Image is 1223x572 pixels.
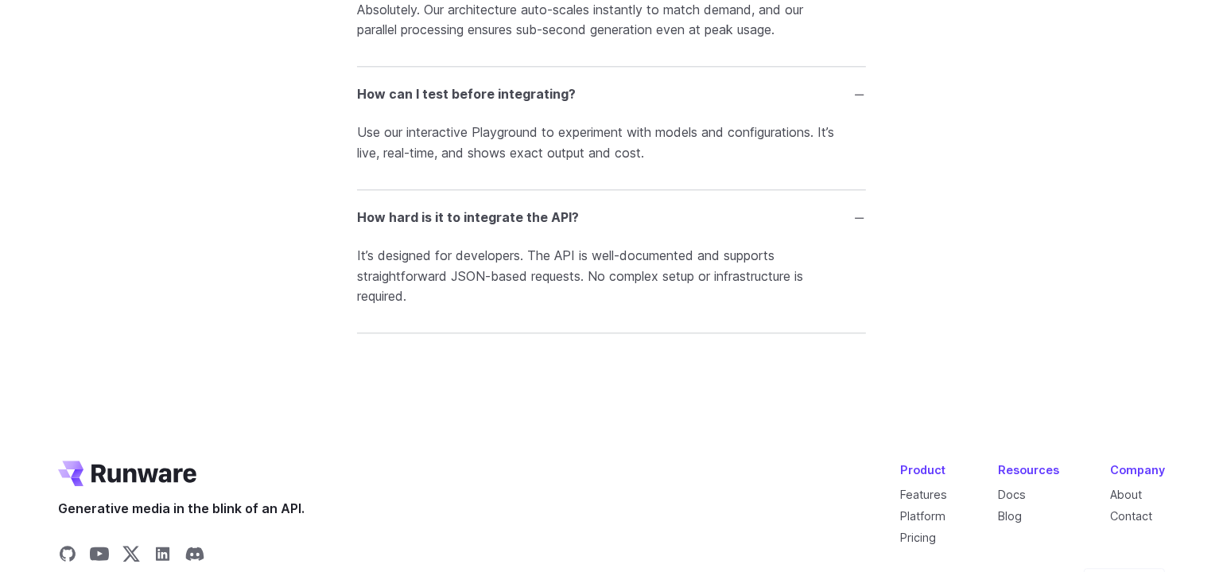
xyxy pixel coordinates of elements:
a: Share on LinkedIn [153,544,173,568]
div: Product [900,461,947,479]
a: Share on YouTube [90,544,109,568]
a: Features [900,488,947,501]
h3: How hard is it to integrate the API? [357,208,579,228]
div: Resources [998,461,1059,479]
a: Share on X [122,544,141,568]
div: Company [1110,461,1165,479]
a: Pricing [900,531,936,544]
a: Blog [998,509,1022,523]
summary: How can I test before integrating? [357,80,866,110]
span: Generative media in the blink of an API. [58,499,305,519]
a: Contact [1110,509,1152,523]
a: About [1110,488,1142,501]
summary: How hard is it to integrate the API? [357,203,866,233]
p: It’s designed for developers. The API is well-documented and supports straightforward JSON-based ... [357,246,866,307]
h3: How can I test before integrating? [357,84,576,105]
a: Share on GitHub [58,544,77,568]
a: Docs [998,488,1026,501]
a: Platform [900,509,945,523]
p: Use our interactive Playground to experiment with models and configurations. It’s live, real-time... [357,123,866,163]
a: Go to / [58,461,196,486]
a: Share on Discord [185,544,204,568]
